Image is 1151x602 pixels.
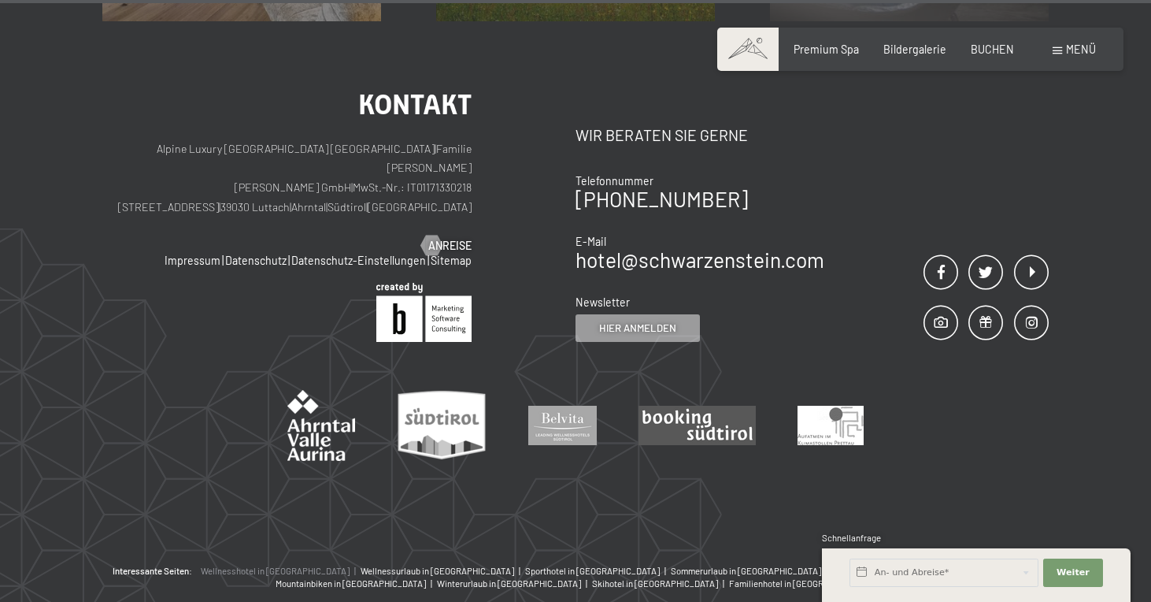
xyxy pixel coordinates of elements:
a: Winterurlaub in [GEOGRAPHIC_DATA] | [437,578,592,590]
a: Wellnesshotel in [GEOGRAPHIC_DATA] | [201,565,361,578]
a: Datenschutz-Einstellungen [291,254,426,267]
a: Impressum [165,254,220,267]
img: Brandnamic GmbH | Leading Hospitality Solutions [376,283,472,342]
span: Wellnesshotel in [GEOGRAPHIC_DATA] [201,566,350,576]
span: Skihotel in [GEOGRAPHIC_DATA] [592,578,718,589]
span: | [351,180,353,194]
span: Menü [1066,43,1096,56]
span: Kontakt [358,88,472,121]
a: Datenschutz [225,254,287,267]
b: Interessante Seiten: [113,565,192,578]
span: | [427,578,437,589]
span: | [351,566,361,576]
span: Weiter [1057,567,1090,579]
a: Premium Spa [794,43,859,56]
span: E-Mail [575,235,606,248]
a: Wellnessurlaub in [GEOGRAPHIC_DATA] | [361,565,525,578]
a: Bildergalerie [883,43,946,56]
span: Telefonnummer [575,174,653,188]
span: Wellnessurlaub in [GEOGRAPHIC_DATA] [361,566,514,576]
span: | [326,200,328,214]
span: | [366,200,368,214]
span: Familienhotel in [GEOGRAPHIC_DATA] [729,578,876,589]
span: | [720,578,729,589]
a: hotel@schwarzenstein.com [575,247,824,272]
button: Weiter [1043,559,1103,587]
a: [PHONE_NUMBER] [575,187,748,211]
a: Skihotel in [GEOGRAPHIC_DATA] | [592,578,729,590]
a: Sommerurlaub in [GEOGRAPHIC_DATA] | [671,565,832,578]
a: BUCHEN [971,43,1014,56]
a: Sitemap [431,254,472,267]
span: Wir beraten Sie gerne [575,126,748,144]
span: | [288,254,290,267]
span: Sommerurlaub in [GEOGRAPHIC_DATA] [671,566,821,576]
span: Mountainbiken in [GEOGRAPHIC_DATA] [276,578,426,589]
a: Familienhotel in [GEOGRAPHIC_DATA] [729,578,876,590]
a: Mountainbiken in [GEOGRAPHIC_DATA] | [276,578,437,590]
span: Sporthotel in [GEOGRAPHIC_DATA] [525,566,660,576]
span: | [583,578,592,589]
a: Anreise [421,238,472,254]
span: | [290,200,291,214]
span: Schnellanfrage [822,533,881,543]
span: Hier anmelden [599,321,676,335]
p: Alpine Luxury [GEOGRAPHIC_DATA] [GEOGRAPHIC_DATA] Familie [PERSON_NAME] [PERSON_NAME] GmbH MwSt.-... [102,139,472,217]
a: Sporthotel in [GEOGRAPHIC_DATA] | [525,565,671,578]
span: Winterurlaub in [GEOGRAPHIC_DATA] [437,578,581,589]
span: | [435,142,436,155]
span: Anreise [428,238,472,254]
span: | [219,200,220,214]
span: Newsletter [575,295,630,309]
span: | [222,254,224,267]
span: | [516,566,525,576]
span: | [427,254,429,267]
span: | [661,566,671,576]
